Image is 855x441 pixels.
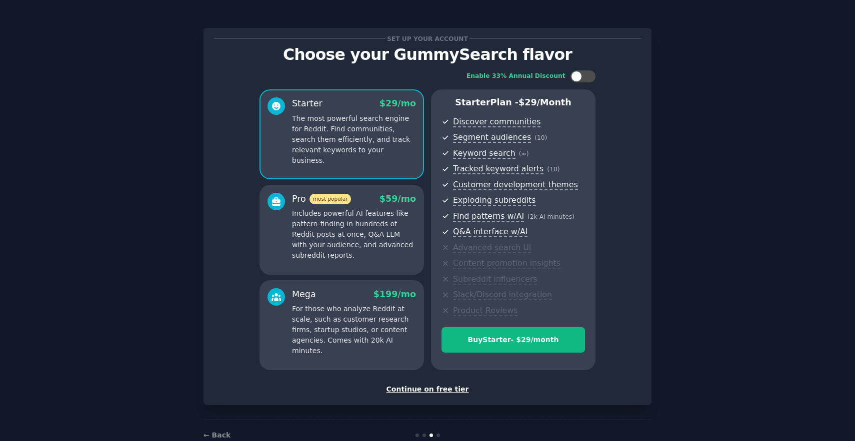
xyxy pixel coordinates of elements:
span: $ 59 /mo [379,194,416,204]
span: Content promotion insights [453,258,560,269]
span: Keyword search [453,148,515,159]
span: ( ∞ ) [519,150,529,157]
a: ← Back [203,431,230,439]
span: Tracked keyword alerts [453,164,543,174]
span: Product Reviews [453,306,517,316]
div: Starter [292,97,322,110]
p: Starter Plan - [441,96,585,109]
span: Slack/Discord integration [453,290,552,300]
p: For those who analyze Reddit at scale, such as customer research firms, startup studios, or conte... [292,304,416,356]
div: Buy Starter - $ 29 /month [442,335,584,345]
div: Pro [292,193,351,205]
span: most popular [309,194,351,204]
span: Customer development themes [453,180,578,190]
div: Continue on free tier [214,384,641,395]
p: Includes powerful AI features like pattern-finding in hundreds of Reddit posts at once, Q&A LLM w... [292,208,416,261]
button: BuyStarter- $29/month [441,327,585,353]
span: $ 29 /month [518,97,571,107]
span: ( 10 ) [534,134,547,141]
div: Enable 33% Annual Discount [466,72,565,81]
span: $ 29 /mo [379,98,416,108]
span: Set up your account [385,33,470,44]
span: Find patterns w/AI [453,211,524,222]
span: Q&A interface w/AI [453,227,527,237]
p: Choose your GummySearch flavor [214,46,641,63]
span: Discover communities [453,117,540,127]
div: Mega [292,288,316,301]
p: The most powerful search engine for Reddit. Find communities, search them efficiently, and track ... [292,113,416,166]
span: $ 199 /mo [373,289,416,299]
span: Segment audiences [453,132,531,143]
span: Advanced search UI [453,243,531,253]
span: ( 2k AI minutes ) [527,213,574,220]
span: Exploding subreddits [453,195,535,206]
span: Subreddit influencers [453,274,537,285]
span: ( 10 ) [547,166,559,173]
